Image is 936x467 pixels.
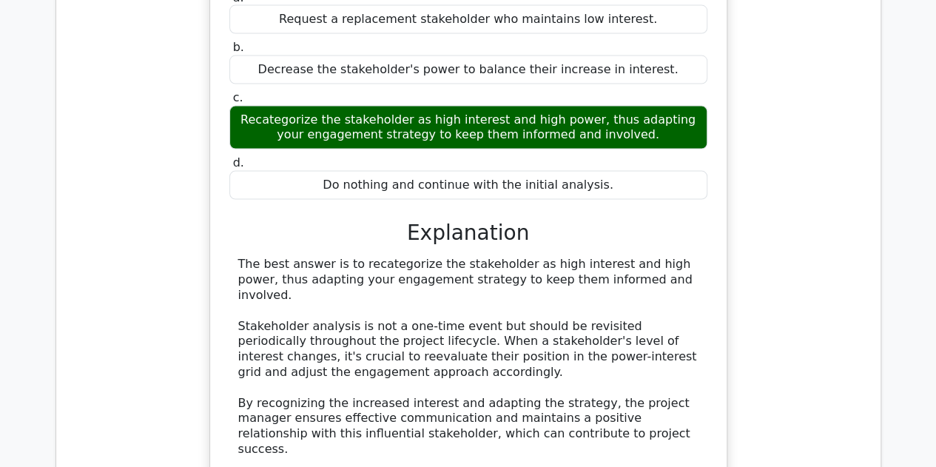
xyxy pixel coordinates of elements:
div: Recategorize the stakeholder as high interest and high power, thus adapting your engagement strat... [229,106,707,150]
span: d. [233,155,244,169]
div: Request a replacement stakeholder who maintains low interest. [229,5,707,34]
div: Decrease the stakeholder's power to balance their increase in interest. [229,56,707,84]
span: b. [233,40,244,54]
div: Do nothing and continue with the initial analysis. [229,171,707,200]
h3: Explanation [238,221,698,246]
span: c. [233,90,243,104]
